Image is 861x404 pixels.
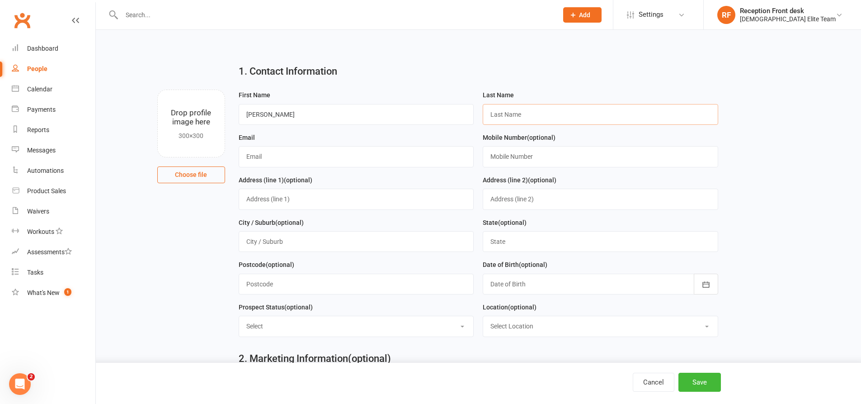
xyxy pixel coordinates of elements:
[9,373,31,395] iframe: Intercom live chat
[239,353,718,364] h2: 2. Marketing Information
[27,126,49,133] div: Reports
[519,261,547,268] spang: (optional)
[563,7,602,23] button: Add
[348,353,391,364] span: (optional)
[27,45,58,52] div: Dashboard
[64,288,71,296] span: 1
[12,38,95,59] a: Dashboard
[579,11,590,19] span: Add
[527,134,555,141] spang: (optional)
[678,373,721,392] button: Save
[12,140,95,161] a: Messages
[483,218,527,228] label: State
[27,106,56,113] div: Payments
[239,133,255,143] label: Email
[12,100,95,120] a: Payments
[12,222,95,242] a: Workouts
[239,260,294,270] label: Postcode
[12,181,95,201] a: Product Sales
[239,274,474,295] input: Postcode
[528,176,556,184] spang: (optional)
[12,262,95,283] a: Tasks
[27,248,72,256] div: Assessments
[639,5,663,25] span: Settings
[483,302,536,312] label: Location
[239,175,312,185] label: Address (line 1)
[239,218,304,228] label: City / Suburb
[27,228,54,235] div: Workouts
[275,219,304,226] spang: (optional)
[27,187,66,195] div: Product Sales
[740,7,836,15] div: Reception Front desk
[12,59,95,79] a: People
[284,304,313,311] spang: (optional)
[157,166,225,183] button: Choose file
[239,104,474,125] input: First Name
[498,219,527,226] spang: (optional)
[27,208,49,215] div: Waivers
[27,167,64,174] div: Automations
[239,231,474,252] input: City / Suburb
[483,90,514,100] label: Last Name
[28,373,35,380] span: 2
[740,15,836,23] div: [DEMOGRAPHIC_DATA] Elite Team
[27,269,43,276] div: Tasks
[633,373,674,392] button: Cancel
[27,289,60,296] div: What's New
[284,176,312,184] spang: (optional)
[483,104,718,125] input: Last Name
[12,242,95,262] a: Assessments
[12,283,95,303] a: What's New1
[266,261,294,268] spang: (optional)
[27,86,52,93] div: Calendar
[239,189,474,209] input: Address (line 1)
[483,146,718,167] input: Mobile Number
[483,260,547,270] label: Date of Birth
[27,147,56,154] div: Messages
[508,304,536,311] spang: (optional)
[11,9,33,32] a: Clubworx
[239,146,474,167] input: Email
[12,161,95,181] a: Automations
[27,65,47,72] div: People
[12,201,95,222] a: Waivers
[119,9,551,21] input: Search...
[239,302,313,312] label: Prospect Status
[483,189,718,209] input: Address (line 2)
[717,6,735,24] div: RF
[239,66,718,77] h2: 1. Contact Information
[483,231,718,252] input: State
[239,90,270,100] label: First Name
[12,120,95,140] a: Reports
[483,133,555,143] label: Mobile Number
[12,79,95,100] a: Calendar
[483,175,556,185] label: Address (line 2)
